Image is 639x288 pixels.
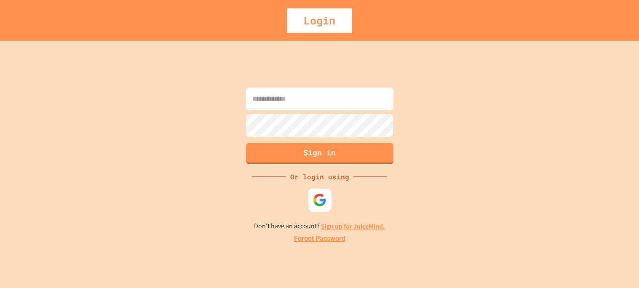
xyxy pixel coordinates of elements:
a: Sign up for JuiceMind. [321,222,385,231]
div: Or login using [286,172,353,182]
div: Login [287,8,352,33]
img: google-icon.svg [313,193,326,207]
p: Don't have an account? [254,221,385,232]
a: Forgot Password [294,234,345,244]
button: Sign in [246,143,393,164]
